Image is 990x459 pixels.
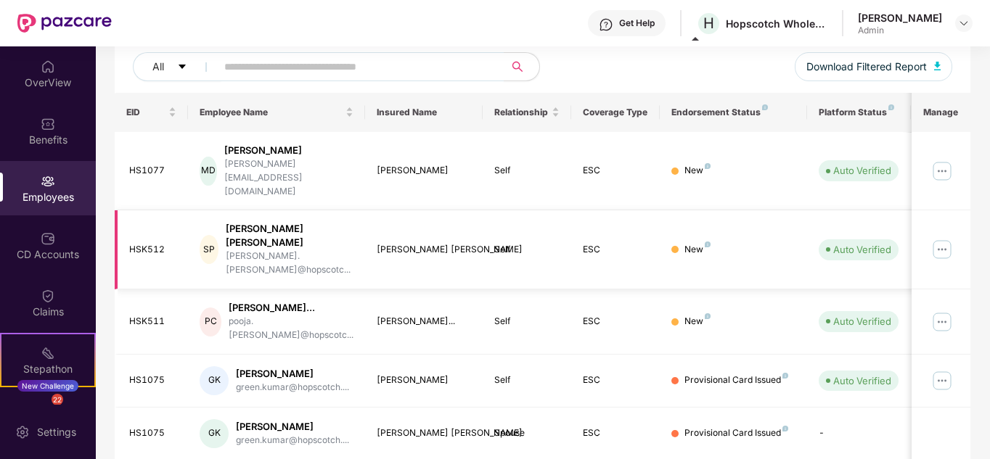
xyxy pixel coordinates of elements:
div: New Challenge [17,380,78,392]
div: [PERSON_NAME][EMAIL_ADDRESS][DOMAIN_NAME] [224,157,353,199]
img: svg+xml;base64,PHN2ZyB4bWxucz0iaHR0cDovL3d3dy53My5vcmcvMjAwMC9zdmciIHdpZHRoPSI4IiBoZWlnaHQ9IjgiIH... [782,373,788,379]
img: svg+xml;base64,PHN2ZyBpZD0iU2V0dGluZy0yMHgyMCIgeG1sbnM9Imh0dHA6Ly93d3cudzMub3JnLzIwMDAvc3ZnIiB3aW... [15,425,30,439]
div: Settings [33,425,81,439]
div: HS1077 [129,164,177,178]
span: H [703,15,714,32]
span: Employee Name [200,107,343,118]
div: Self [494,243,560,257]
div: [PERSON_NAME] [236,420,349,434]
div: PC [200,307,221,336]
div: [PERSON_NAME] [PERSON_NAME] [377,426,472,440]
div: Self [494,373,560,387]
th: Insured Name [365,93,483,132]
div: green.kumar@hopscotch.... [236,381,349,394]
img: svg+xml;base64,PHN2ZyBpZD0iRW5kb3JzZW1lbnRzIiB4bWxucz0iaHR0cDovL3d3dy53My5vcmcvMjAwMC9zdmciIHdpZH... [41,403,55,418]
div: [PERSON_NAME] [PERSON_NAME] [377,243,472,257]
div: SP [200,235,218,264]
img: New Pazcare Logo [17,14,112,33]
th: Manage [912,93,970,132]
span: EID [126,107,166,118]
img: manageButton [930,310,954,334]
img: svg+xml;base64,PHN2ZyBpZD0iRW1wbG95ZWVzIiB4bWxucz0iaHR0cDovL3d3dy53My5vcmcvMjAwMC9zdmciIHdpZHRoPS... [41,174,55,189]
img: svg+xml;base64,PHN2ZyBpZD0iSGVscC0zMngzMiIgeG1sbnM9Imh0dHA6Ly93d3cudzMub3JnLzIwMDAvc3ZnIiB3aWR0aD... [599,17,613,32]
div: Self [494,164,560,178]
img: svg+xml;base64,PHN2ZyB4bWxucz0iaHR0cDovL3d3dy53My5vcmcvMjAwMC9zdmciIHdpZHRoPSI4IiBoZWlnaHQ9IjgiIH... [888,104,894,110]
img: svg+xml;base64,PHN2ZyB4bWxucz0iaHR0cDovL3d3dy53My5vcmcvMjAwMC9zdmciIHdpZHRoPSI4IiBoZWlnaHQ9IjgiIH... [782,426,788,431]
div: GK [200,366,229,395]
div: New [684,315,711,328]
div: Provisional Card Issued [684,373,788,387]
button: Download Filtered Report [795,52,953,81]
div: [PERSON_NAME] [377,373,472,387]
div: ESC [583,426,648,440]
div: Get Help [619,17,655,29]
img: svg+xml;base64,PHN2ZyB4bWxucz0iaHR0cDovL3d3dy53My5vcmcvMjAwMC9zdmciIHdpZHRoPSI4IiBoZWlnaHQ9IjgiIH... [705,313,711,319]
div: Spouse [494,426,560,440]
div: New [684,164,711,178]
div: Auto Verified [833,242,891,257]
img: svg+xml;base64,PHN2ZyBpZD0iQmVuZWZpdHMiIHhtbG5zPSJodHRwOi8vd3d3LnczLm9yZy8yMDAwL3N2ZyIgd2lkdGg9Ij... [41,117,55,131]
img: svg+xml;base64,PHN2ZyBpZD0iSG9tZSIgeG1sbnM9Imh0dHA6Ly93d3cudzMub3JnLzIwMDAvc3ZnIiB3aWR0aD0iMjAiIG... [41,59,55,74]
div: ESC [583,243,648,257]
div: pooja.[PERSON_NAME]@hopscotc... [229,315,353,342]
div: Auto Verified [833,314,891,328]
div: HSK511 [129,315,177,328]
div: Hopscotch Wholesale Trading Private Limited [726,17,827,30]
th: Relationship [483,93,571,132]
img: manageButton [930,369,954,392]
div: Endorsement Status [671,107,795,118]
div: [PERSON_NAME] [858,11,942,25]
div: Provisional Card Issued [684,426,788,440]
img: svg+xml;base64,PHN2ZyBpZD0iQ2xhaW0iIHhtbG5zPSJodHRwOi8vd3d3LnczLm9yZy8yMDAwL3N2ZyIgd2lkdGg9IjIwIi... [41,289,55,303]
div: [PERSON_NAME] [224,144,353,157]
img: svg+xml;base64,PHN2ZyB4bWxucz0iaHR0cDovL3d3dy53My5vcmcvMjAwMC9zdmciIHdpZHRoPSI4IiBoZWlnaHQ9IjgiIH... [762,104,768,110]
div: Stepathon [1,362,94,376]
span: caret-down [177,62,187,73]
span: Relationship [494,107,549,118]
button: search [504,52,540,81]
div: [PERSON_NAME].[PERSON_NAME]@hopscotc... [226,249,353,277]
th: Coverage Type [571,93,660,132]
div: New [684,243,711,257]
div: Auto Verified [833,373,891,388]
img: svg+xml;base64,PHN2ZyB4bWxucz0iaHR0cDovL3d3dy53My5vcmcvMjAwMC9zdmciIHdpZHRoPSI4IiBoZWlnaHQ9IjgiIH... [705,241,711,247]
div: Self [494,315,560,328]
div: HS1075 [129,426,177,440]
div: HS1075 [129,373,177,387]
img: manageButton [930,238,954,261]
div: ESC [583,315,648,328]
img: svg+xml;base64,PHN2ZyB4bWxucz0iaHR0cDovL3d3dy53My5vcmcvMjAwMC9zdmciIHhtbG5zOnhsaW5rPSJodHRwOi8vd3... [934,62,941,70]
th: Employee Name [188,93,365,132]
div: MD [200,157,216,186]
img: svg+xml;base64,PHN2ZyB4bWxucz0iaHR0cDovL3d3dy53My5vcmcvMjAwMC9zdmciIHdpZHRoPSI4IiBoZWlnaHQ9IjgiIH... [705,163,711,169]
span: All [152,59,164,75]
div: Platform Status [819,107,899,118]
img: svg+xml;base64,PHN2ZyB4bWxucz0iaHR0cDovL3d3dy53My5vcmcvMjAwMC9zdmciIHdpZHRoPSIyMSIgaGVpZ2h0PSIyMC... [41,346,55,360]
div: green.kumar@hopscotch.... [236,434,349,447]
div: ESC [583,373,648,387]
div: [PERSON_NAME]... [229,301,353,315]
div: [PERSON_NAME] [377,164,472,178]
div: [PERSON_NAME] [PERSON_NAME] [226,222,353,249]
span: search [504,61,532,73]
div: Admin [858,25,942,36]
button: Allcaret-down [133,52,221,81]
img: svg+xml;base64,PHN2ZyBpZD0iRHJvcGRvd24tMzJ4MzIiIHhtbG5zPSJodHRwOi8vd3d3LnczLm9yZy8yMDAwL3N2ZyIgd2... [958,17,970,29]
span: Download Filtered Report [806,59,927,75]
div: ESC [583,164,648,178]
div: 22 [52,394,63,405]
th: EID [115,93,189,132]
div: [PERSON_NAME] [236,367,349,381]
img: svg+xml;base64,PHN2ZyBpZD0iQ0RfQWNjb3VudHMiIGRhdGEtbmFtZT0iQ0QgQWNjb3VudHMiIHhtbG5zPSJodHRwOi8vd3... [41,231,55,246]
div: Auto Verified [833,163,891,178]
img: manageButton [930,160,954,183]
div: GK [200,419,229,448]
div: [PERSON_NAME]... [377,315,472,328]
div: HSK512 [129,243,177,257]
